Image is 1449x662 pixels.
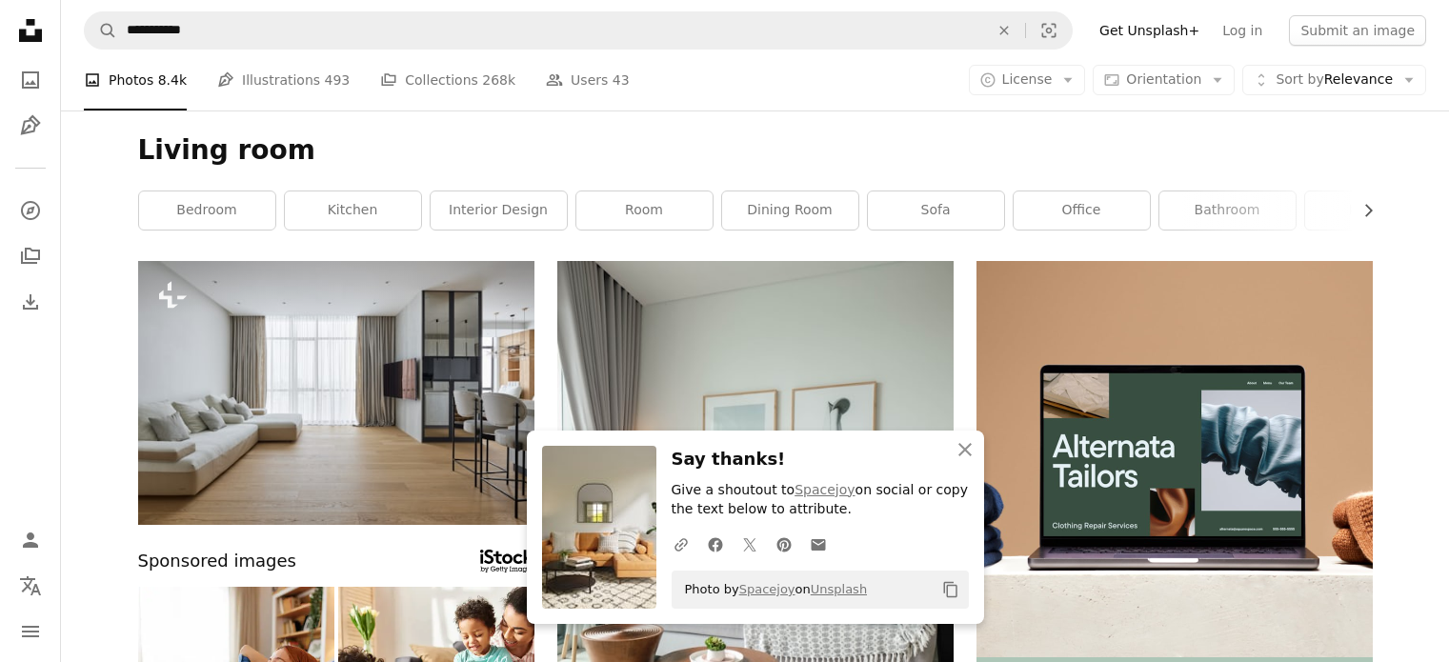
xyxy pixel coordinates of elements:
button: Visual search [1026,12,1072,49]
button: scroll list to the right [1351,191,1373,230]
h3: Say thanks! [672,446,969,473]
a: Collections [11,237,50,275]
a: Home — Unsplash [11,11,50,53]
a: dining room [722,191,858,230]
button: Language [11,567,50,605]
span: 493 [325,70,351,90]
button: Search Unsplash [85,12,117,49]
a: bathroom [1159,191,1296,230]
img: file-1707885205802-88dd96a21c72image [976,261,1373,657]
a: Log in / Sign up [11,521,50,559]
span: 43 [613,70,630,90]
button: License [969,65,1086,95]
span: 268k [482,70,515,90]
a: sofa [868,191,1004,230]
a: Explore [11,191,50,230]
button: Menu [11,612,50,651]
a: Download History [11,283,50,321]
a: interior [1305,191,1441,230]
button: Orientation [1093,65,1235,95]
a: interior design [431,191,567,230]
a: Share on Twitter [733,525,767,563]
span: Sort by [1276,71,1323,87]
span: Sponsored images [138,548,296,575]
a: office [1014,191,1150,230]
a: Share on Pinterest [767,525,801,563]
a: Collections 268k [380,50,515,110]
a: room [576,191,713,230]
span: Orientation [1126,71,1201,87]
button: Copy to clipboard [935,573,967,606]
a: Get Unsplash+ [1088,15,1211,46]
a: Share on Facebook [698,525,733,563]
a: Photos [11,61,50,99]
a: bedroom [139,191,275,230]
a: kitchen [285,191,421,230]
span: Photo by on [675,574,868,605]
a: Users 43 [546,50,630,110]
span: License [1002,71,1053,87]
a: Spacejoy [739,582,795,596]
span: Relevance [1276,70,1393,90]
button: Sort byRelevance [1242,65,1426,95]
p: Give a shoutout to on social or copy the text below to attribute. [672,481,969,519]
a: Log in [1211,15,1274,46]
a: Unsplash [811,582,867,596]
a: Illustrations 493 [217,50,350,110]
button: Submit an image [1289,15,1426,46]
a: Illustrations [11,107,50,145]
h1: Living room [138,133,1373,168]
img: a living room filled with furniture and a flat screen tv [138,261,534,525]
a: a living room filled with furniture and a flat screen tv [138,384,534,401]
button: Clear [983,12,1025,49]
a: Share over email [801,525,835,563]
a: Spacejoy [795,482,855,497]
form: Find visuals sitewide [84,11,1073,50]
